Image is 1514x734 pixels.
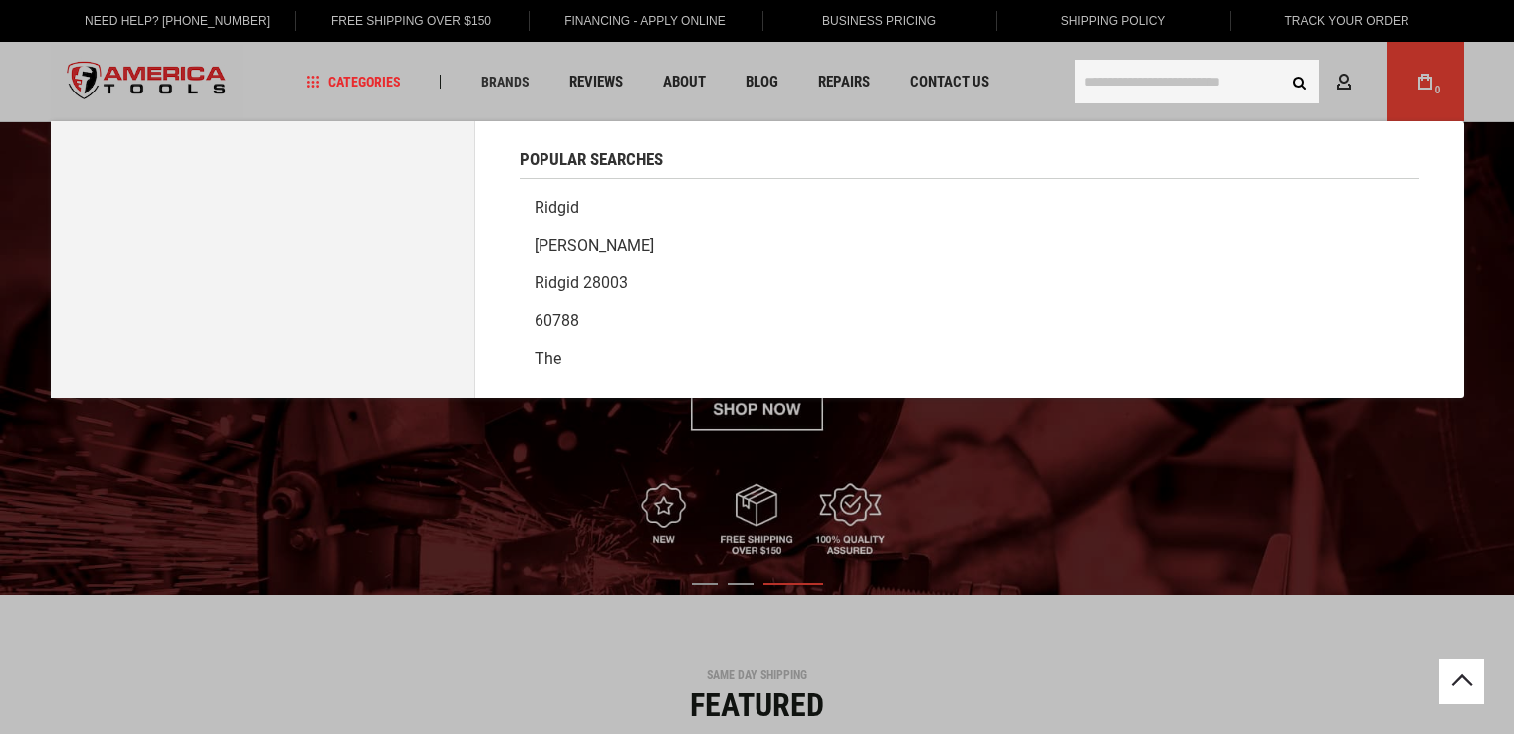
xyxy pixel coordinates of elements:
button: Search [1281,63,1319,100]
a: Brands [472,69,539,95]
span: Brands [481,75,530,89]
a: 60788 [520,302,1419,340]
span: Categories [306,75,401,89]
span: Popular Searches [520,151,663,168]
a: The [520,340,1419,378]
a: [PERSON_NAME] [520,227,1419,265]
a: Ridgid [520,189,1419,227]
a: Ridgid 28003 [520,265,1419,302]
a: Categories [297,69,410,95]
